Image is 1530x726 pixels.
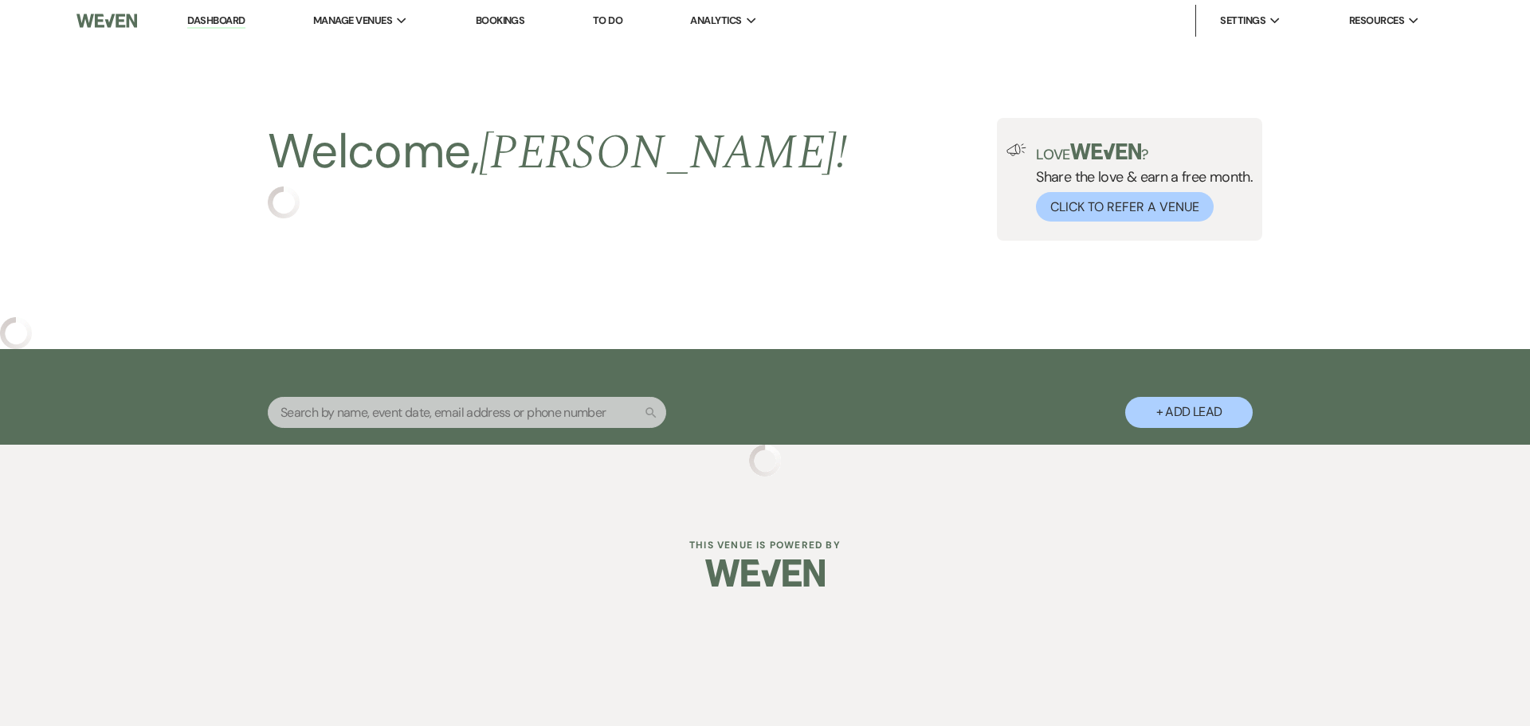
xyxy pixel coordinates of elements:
div: Share the love & earn a free month. [1026,143,1253,222]
img: Weven Logo [76,4,137,37]
h2: Welcome, [268,118,847,186]
p: Love ? [1036,143,1253,162]
span: Manage Venues [313,13,392,29]
button: Click to Refer a Venue [1036,192,1214,222]
input: Search by name, event date, email address or phone number [268,397,666,428]
a: Dashboard [187,14,245,29]
span: [PERSON_NAME] ! [479,116,847,190]
img: loud-speaker-illustration.svg [1006,143,1026,156]
img: loading spinner [749,445,781,477]
span: Settings [1220,13,1265,29]
button: + Add Lead [1125,397,1253,428]
img: weven-logo-green.svg [1070,143,1141,159]
img: loading spinner [268,186,300,218]
img: Weven Logo [705,545,825,601]
span: Analytics [690,13,741,29]
a: Bookings [476,14,525,27]
a: To Do [593,14,622,27]
span: Resources [1349,13,1404,29]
